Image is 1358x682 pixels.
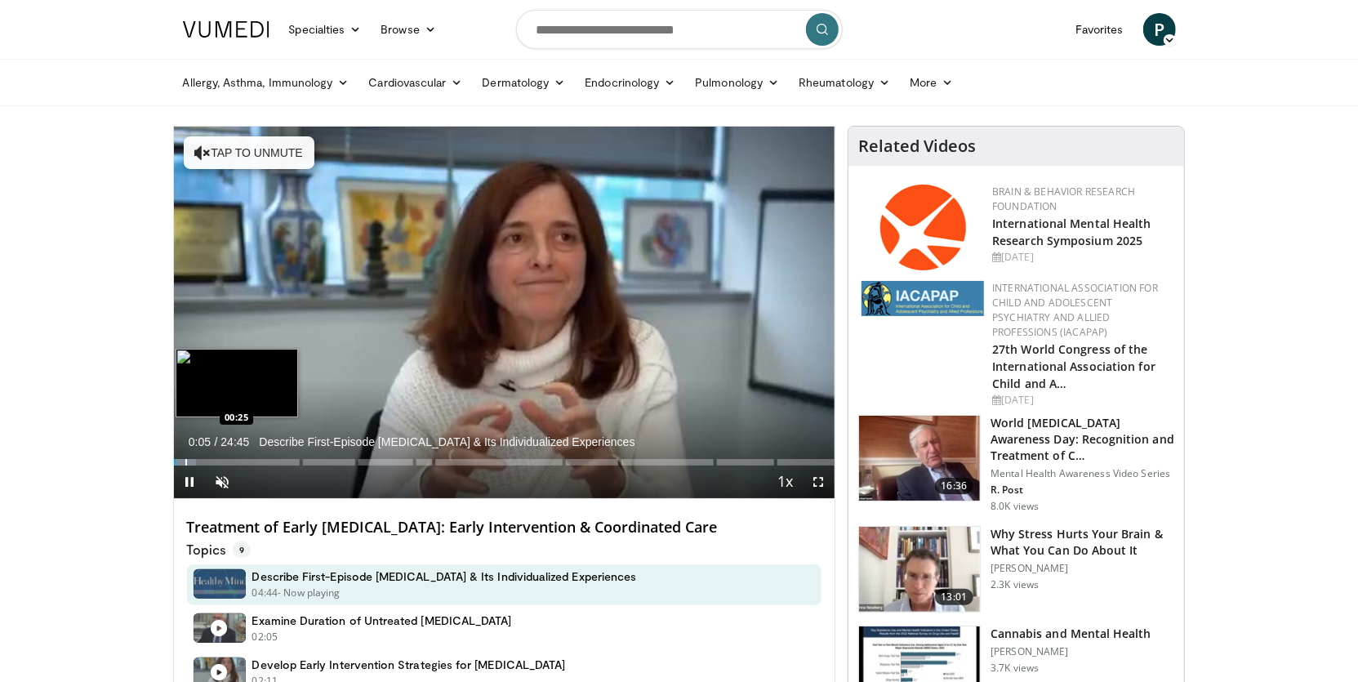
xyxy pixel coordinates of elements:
[991,467,1174,480] p: Mental Health Awareness Video Series
[991,562,1174,575] p: [PERSON_NAME]
[358,66,472,99] a: Cardiovascular
[935,589,974,605] span: 13:01
[862,281,984,316] img: 2a9917ce-aac2-4f82-acde-720e532d7410.png.150x105_q85_autocrop_double_scale_upscale_version-0.2.png
[252,569,637,584] h4: Describe First-Episode [MEDICAL_DATA] & Its Individualized Experiences
[233,542,251,558] span: 9
[220,435,249,448] span: 24:45
[174,466,207,498] button: Pause
[252,586,278,600] p: 04:44
[858,136,976,156] h4: Related Videos
[207,466,239,498] button: Unmute
[992,281,1158,339] a: International Association for Child and Adolescent Psychiatry and Allied Professions (IACAPAP)
[187,542,251,558] p: Topics
[859,416,980,501] img: dad9b3bb-f8af-4dab-abc0-c3e0a61b252e.150x105_q85_crop-smart_upscale.jpg
[991,662,1039,675] p: 3.7K views
[259,435,634,449] span: Describe First-Episode [MEDICAL_DATA] & Its Individualized Experiences
[769,466,802,498] button: Playback Rate
[991,578,1039,591] p: 2.3K views
[187,519,822,537] h4: Treatment of Early [MEDICAL_DATA]: Early Intervention & Coordinated Care
[174,459,835,466] div: Progress Bar
[215,435,218,448] span: /
[189,435,211,448] span: 0:05
[991,500,1039,513] p: 8.0K views
[900,66,963,99] a: More
[859,527,980,612] img: 153729e0-faea-4f29-b75f-59bcd55f36ca.150x105_q85_crop-smart_upscale.jpg
[173,66,359,99] a: Allergy, Asthma, Immunology
[1066,13,1133,46] a: Favorites
[991,626,1151,642] h3: Cannabis and Mental Health
[252,613,512,628] h4: Examine Duration of Untreated [MEDICAL_DATA]
[176,349,298,417] img: image.jpeg
[991,526,1174,559] h3: Why Stress Hurts Your Brain & What You Can Do About It
[935,478,974,494] span: 16:36
[252,657,566,672] h4: Develop Early Intervention Strategies for [MEDICAL_DATA]
[992,393,1171,408] div: [DATE]
[991,484,1174,497] p: R. Post
[516,10,843,49] input: Search topics, interventions
[473,66,576,99] a: Dermatology
[184,136,314,169] button: Tap to unmute
[992,341,1155,391] a: 27th World Congress of the International Association for Child and A…
[371,13,446,46] a: Browse
[183,21,269,38] img: VuMedi Logo
[858,415,1174,513] a: 16:36 World [MEDICAL_DATA] Awareness Day: Recognition and Treatment of C… Mental Health Awareness...
[1143,13,1176,46] a: P
[992,216,1151,248] a: International Mental Health Research Symposium 2025
[858,526,1174,613] a: 13:01 Why Stress Hurts Your Brain & What You Can Do About It [PERSON_NAME] 2.3K views
[685,66,789,99] a: Pulmonology
[279,13,372,46] a: Specialties
[789,66,900,99] a: Rheumatology
[575,66,685,99] a: Endocrinology
[992,185,1135,213] a: Brain & Behavior Research Foundation
[991,645,1151,658] p: [PERSON_NAME]
[802,466,835,498] button: Fullscreen
[174,127,835,499] video-js: Video Player
[992,250,1171,265] div: [DATE]
[278,586,341,600] p: - Now playing
[252,630,278,644] p: 02:05
[991,415,1174,464] h3: World [MEDICAL_DATA] Awareness Day: Recognition and Treatment of C…
[880,185,966,270] img: 6bc95fc0-882d-4061-9ebb-ce70b98f0866.png.150x105_q85_autocrop_double_scale_upscale_version-0.2.png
